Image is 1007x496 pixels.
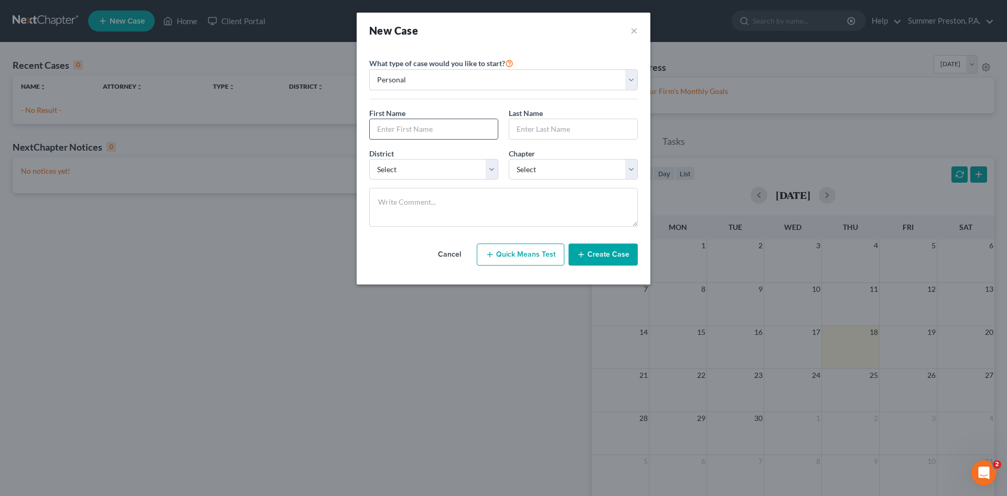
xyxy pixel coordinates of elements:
[426,244,473,265] button: Cancel
[971,460,997,486] iframe: Intercom live chat
[369,24,418,37] strong: New Case
[509,119,637,139] input: Enter Last Name
[369,57,513,69] label: What type of case would you like to start?
[630,23,638,38] button: ×
[509,149,535,158] span: Chapter
[369,109,405,118] span: First Name
[477,244,564,266] button: Quick Means Test
[509,109,543,118] span: Last Name
[369,149,394,158] span: District
[370,119,498,139] input: Enter First Name
[569,244,638,266] button: Create Case
[993,460,1001,469] span: 2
